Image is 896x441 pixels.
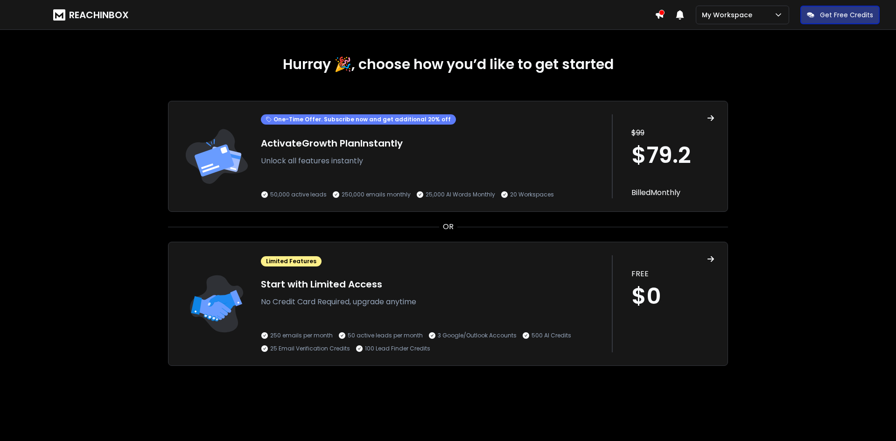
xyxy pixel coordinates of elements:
[270,345,350,352] p: 25 Email Verification Credits
[820,10,873,20] p: Get Free Credits
[631,285,714,308] h1: $0
[261,137,602,150] h1: Activate Growth Plan Instantly
[261,114,456,125] div: One-Time Offer. Subscribe now and get additional 20% off
[261,278,602,291] h1: Start with Limited Access
[270,332,333,339] p: 250 emails per month
[342,191,411,198] p: 250,000 emails monthly
[53,9,65,21] img: logo
[348,332,423,339] p: 50 active leads per month
[631,268,714,280] p: FREE
[532,332,571,339] p: 500 AI Credits
[631,144,714,167] h1: $ 79.2
[426,191,495,198] p: 25,000 AI Words Monthly
[702,10,756,20] p: My Workspace
[168,56,728,73] h1: Hurray 🎉, choose how you’d like to get started
[182,114,252,198] img: trail
[270,191,327,198] p: 50,000 active leads
[800,6,880,24] button: Get Free Credits
[69,8,129,21] h1: REACHINBOX
[182,255,252,352] img: trail
[438,332,517,339] p: 3 Google/Outlook Accounts
[168,221,728,232] div: OR
[261,155,602,167] p: Unlock all features instantly
[261,296,602,308] p: No Credit Card Required, upgrade anytime
[631,187,714,198] p: Billed Monthly
[631,127,714,139] p: $ 99
[510,191,554,198] p: 20 Workspaces
[365,345,430,352] p: 100 Lead Finder Credits
[261,256,322,266] div: Limited Features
